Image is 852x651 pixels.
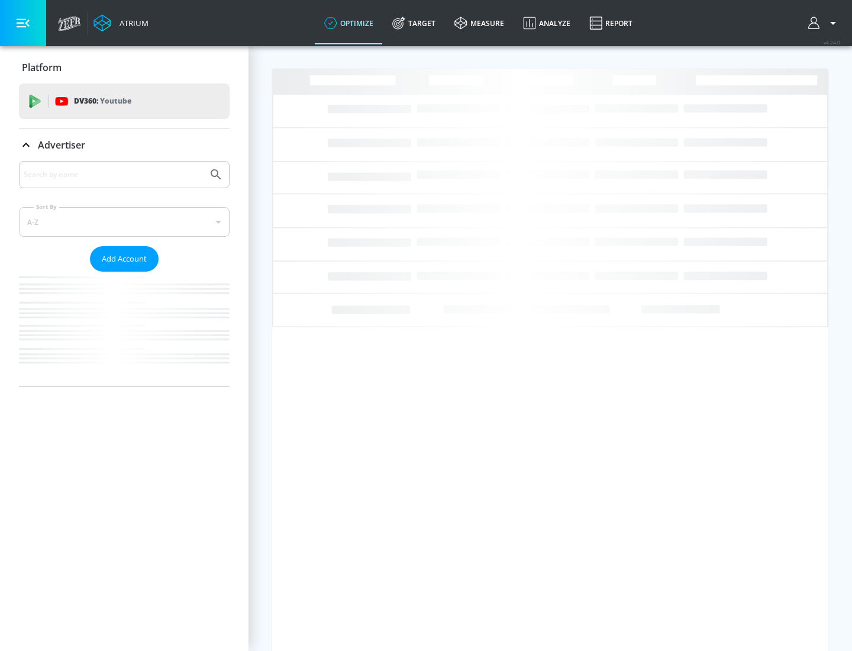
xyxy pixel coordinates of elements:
a: Target [383,2,445,44]
a: measure [445,2,514,44]
p: Platform [22,61,62,74]
div: DV360: Youtube [19,83,230,119]
div: Platform [19,51,230,84]
a: Analyze [514,2,580,44]
a: Atrium [93,14,149,32]
label: Sort By [34,203,59,211]
span: Add Account [102,252,147,266]
button: Add Account [90,246,159,272]
div: Advertiser [19,128,230,162]
a: Report [580,2,642,44]
nav: list of Advertiser [19,272,230,386]
div: Advertiser [19,161,230,386]
a: optimize [315,2,383,44]
p: Advertiser [38,138,85,152]
div: A-Z [19,207,230,237]
p: Youtube [100,95,131,107]
span: v 4.24.0 [824,39,840,46]
p: DV360: [74,95,131,108]
div: Atrium [115,18,149,28]
input: Search by name [24,167,203,182]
